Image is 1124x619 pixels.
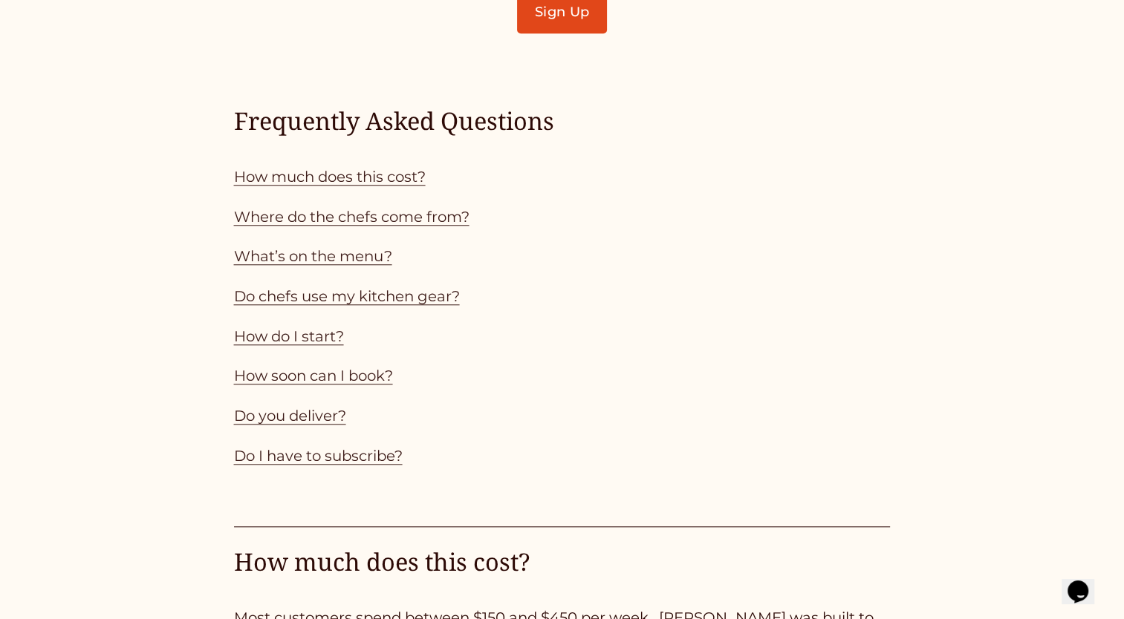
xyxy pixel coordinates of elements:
a: How do I start? [234,327,344,345]
a: Do you deliver? [234,407,346,425]
a: What’s on the menu? [234,247,392,265]
h4: How much does this cost? [234,546,891,578]
iframe: chat widget [1062,560,1109,604]
a: Do chefs use my kitchen gear? [234,287,460,305]
a: How much does this cost? [234,168,426,186]
h4: Frequently Asked Questions [234,105,891,137]
a: Do I have to subscribe? [234,447,403,465]
a: Where do the chefs come from? [234,208,470,226]
a: How soon can I book? [234,367,393,384]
